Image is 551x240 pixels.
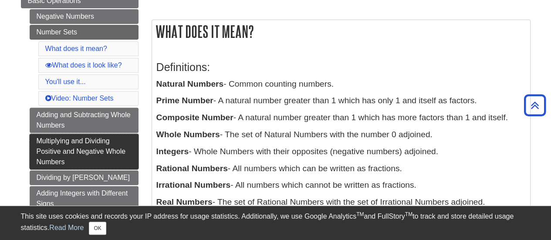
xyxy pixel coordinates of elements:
[521,99,549,111] a: Back to Top
[45,45,107,52] a: What does it mean?
[156,164,228,173] b: Rational Numbers
[49,224,84,231] a: Read More
[156,197,213,206] b: Real Numbers
[156,79,224,88] b: Natural Numbers
[156,196,526,209] p: - The set of Rational Numbers with the set of Irrational Numbers adjoined.
[30,108,139,133] a: Adding and Subtracting Whole Numbers
[30,25,139,40] a: Number Sets
[45,78,86,85] a: You'll use it...
[30,134,139,169] a: Multiplying and Dividing Positive and Negative Whole Numbers
[89,222,106,235] button: Close
[45,61,122,69] a: What does it look like?
[156,113,233,122] b: Composite Number
[156,128,526,141] p: - The set of Natural Numbers with the number 0 adjoined.
[156,112,526,124] p: - A natural number greater than 1 which has more factors than 1 and itself.
[405,211,412,217] sup: TM
[156,162,526,175] p: - All numbers which can be written as fractions.
[156,145,526,158] p: - Whole Numbers with their opposites (negative numbers) adjoined.
[152,20,530,43] h2: What does it mean?
[21,211,531,235] div: This site uses cookies and records your IP address for usage statistics. Additionally, we use Goo...
[45,95,114,102] a: Video: Number Sets
[30,9,139,24] a: Negative Numbers
[30,170,139,185] a: Dividing by [PERSON_NAME]
[156,95,526,107] p: - A natural number greater than 1 which has only 1 and itself as factors.
[156,130,220,139] b: Whole Numbers
[156,180,231,189] b: Irrational Numbers
[156,179,526,192] p: - All numbers which cannot be written as fractions.
[356,211,364,217] sup: TM
[156,78,526,91] p: - Common counting numbers.
[156,96,213,105] b: Prime Number
[156,61,526,74] h3: Definitions:
[156,147,189,156] b: Integers
[30,186,139,211] a: Adding Integers with Different Signs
